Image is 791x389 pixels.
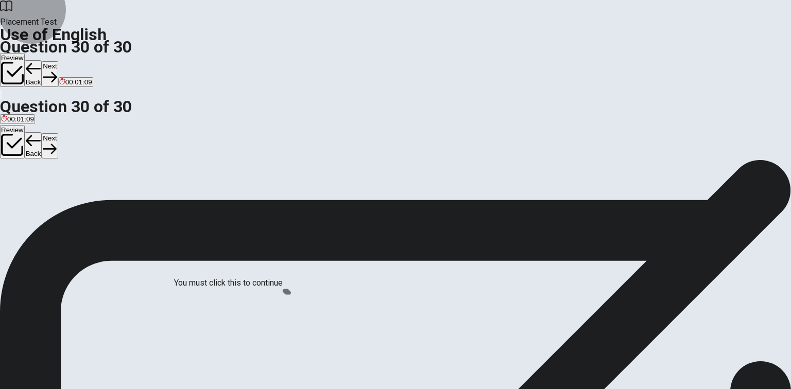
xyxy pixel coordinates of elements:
[7,115,34,123] span: 00:01:09
[25,132,42,159] button: Back
[42,61,58,86] button: Next
[174,277,283,289] div: You must click this to continue
[65,78,92,86] span: 00:01:09
[25,60,42,87] button: Back
[42,133,58,158] button: Next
